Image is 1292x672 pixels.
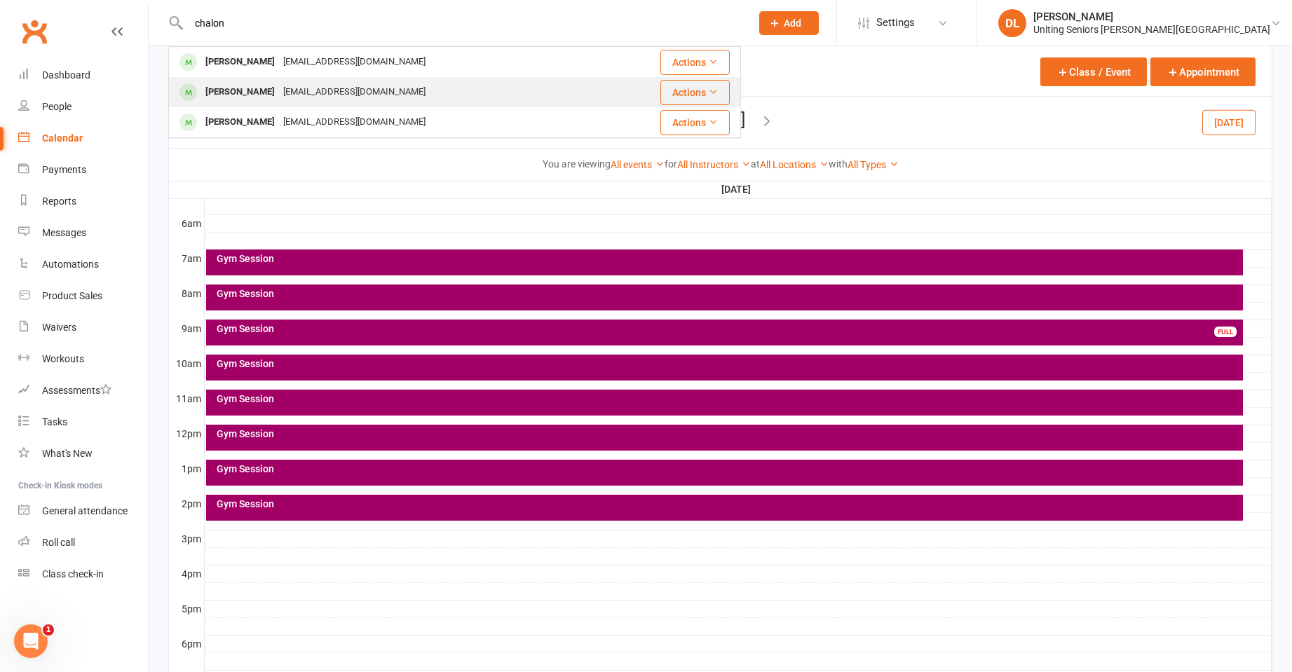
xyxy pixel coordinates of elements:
div: Roll call [42,537,75,548]
div: DL [998,9,1026,37]
div: Product Sales [42,290,102,301]
th: 10am [169,355,204,372]
div: Dashboard [42,69,90,81]
div: Reports [42,196,76,207]
button: Appointment [1150,57,1256,86]
div: Gym Session [216,499,1241,509]
strong: for [665,158,677,170]
th: 4pm [169,565,204,582]
th: 1pm [169,460,204,477]
th: 12pm [169,425,204,442]
a: Automations [18,249,148,280]
a: Messages [18,217,148,249]
div: Workouts [42,353,84,364]
a: Clubworx [17,14,52,49]
th: 2pm [169,495,204,512]
div: Gym Session [216,394,1241,404]
div: General attendance [42,505,128,516]
button: [DATE] [1202,109,1256,135]
th: 8am [169,284,204,302]
span: Settings [876,7,915,39]
div: [PERSON_NAME] [1033,11,1270,23]
a: Calendar [18,123,148,154]
th: 5pm [169,600,204,617]
a: All Locations [760,159,829,170]
div: Calendar [42,132,83,144]
th: 9am [169,320,204,337]
div: Gym Session [216,324,1241,334]
th: 6am [169,214,204,232]
div: [PERSON_NAME] [201,52,279,72]
div: Payments [42,164,86,175]
div: What's New [42,448,93,459]
div: [EMAIL_ADDRESS][DOMAIN_NAME] [279,112,430,132]
button: Actions [660,50,730,75]
div: [EMAIL_ADDRESS][DOMAIN_NAME] [279,52,430,72]
button: Actions [660,110,730,135]
a: All Instructors [677,159,751,170]
div: FULL [1214,327,1237,337]
div: [PERSON_NAME] [201,82,279,102]
a: Class kiosk mode [18,558,148,590]
div: Waivers [42,322,76,333]
span: 1 [43,624,54,636]
div: Gym Session [216,464,1241,474]
a: Workouts [18,343,148,375]
th: [DATE] [204,181,1272,198]
iframe: Intercom live chat [14,624,48,658]
strong: with [829,158,848,170]
div: Gym Session [216,254,1241,263]
th: 3pm [169,530,204,547]
input: Search... [184,13,741,33]
a: What's New [18,438,148,469]
button: Actions [660,80,730,105]
a: Assessments [18,375,148,406]
div: Uniting Seniors [PERSON_NAME][GEOGRAPHIC_DATA] [1033,23,1270,36]
a: Roll call [18,527,148,558]
div: People [42,101,72,112]
a: General attendance kiosk mode [18,495,148,527]
div: Automations [42,259,99,270]
button: Add [759,11,819,35]
a: Product Sales [18,280,148,312]
a: Tasks [18,406,148,438]
div: Gym Session [216,429,1241,439]
button: Class / Event [1040,57,1147,86]
div: Gym Session [216,359,1241,369]
a: All Types [848,159,899,170]
div: Class check-in [42,568,104,580]
span: Add [784,18,801,29]
th: 7am [169,249,204,267]
a: Dashboard [18,60,148,91]
strong: You are viewing [543,158,611,170]
div: Assessments [42,385,111,396]
th: 11am [169,390,204,407]
strong: at [751,158,760,170]
div: [EMAIL_ADDRESS][DOMAIN_NAME] [279,82,430,102]
a: All events [611,159,665,170]
div: Messages [42,227,86,238]
div: Tasks [42,416,67,427]
div: Gym Session [216,289,1241,299]
a: Payments [18,154,148,186]
div: [PERSON_NAME] [201,112,279,132]
a: Waivers [18,312,148,343]
a: People [18,91,148,123]
a: Reports [18,186,148,217]
th: 6pm [169,635,204,652]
